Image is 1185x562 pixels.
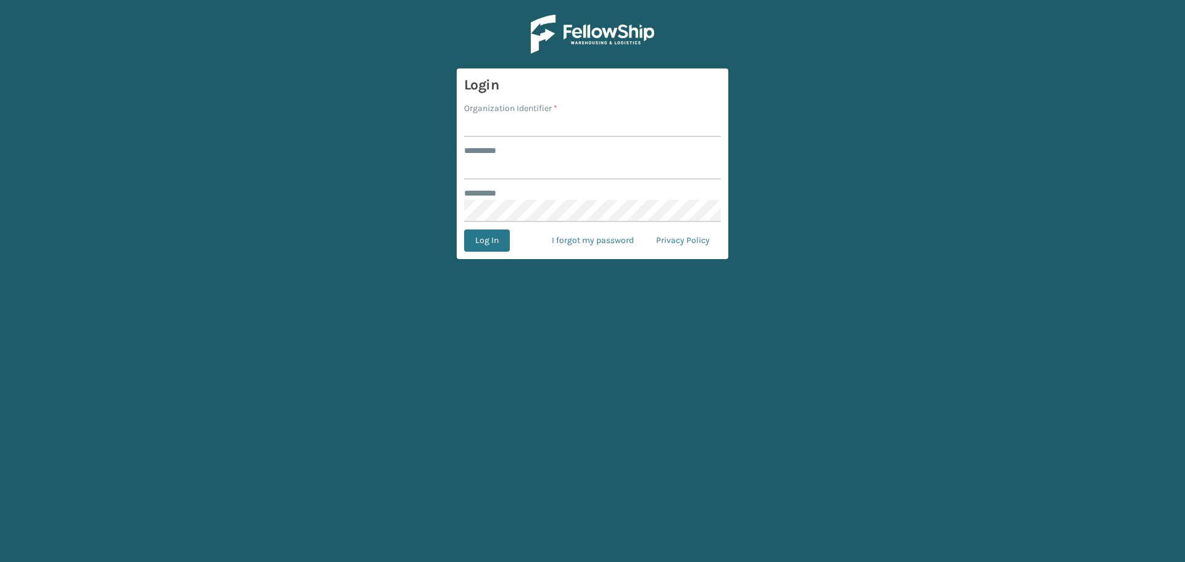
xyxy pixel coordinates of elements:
[531,15,654,54] img: Logo
[464,102,557,115] label: Organization Identifier
[645,229,721,252] a: Privacy Policy
[541,229,645,252] a: I forgot my password
[464,229,510,252] button: Log In
[464,76,721,94] h3: Login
